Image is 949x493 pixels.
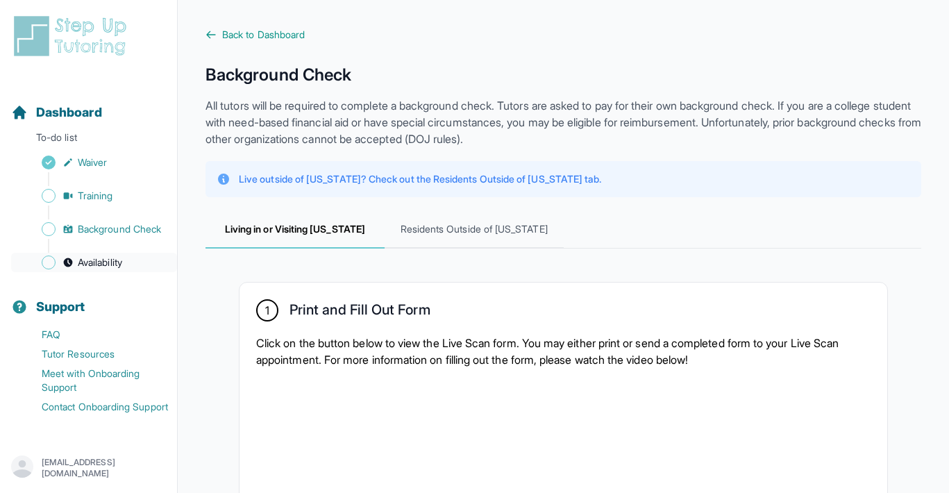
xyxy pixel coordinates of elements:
a: Contact Onboarding Support [11,397,177,417]
span: Waiver [78,156,107,169]
p: To-do list [6,131,171,150]
span: Dashboard [36,103,102,122]
span: 1 [265,302,269,319]
p: [EMAIL_ADDRESS][DOMAIN_NAME] [42,457,166,479]
h2: Print and Fill Out Form [289,301,430,324]
a: Background Check [11,219,177,239]
a: Waiver [11,153,177,172]
a: Dashboard [11,103,102,122]
img: logo [11,14,135,58]
p: Click on the button below to view the Live Scan form. You may either print or send a completed fo... [256,335,871,368]
nav: Tabs [205,211,921,249]
p: Live outside of [US_STATE]? Check out the Residents Outside of [US_STATE] tab. [239,172,601,186]
p: All tutors will be required to complete a background check. Tutors are asked to pay for their own... [205,97,921,147]
a: FAQ [11,325,177,344]
span: Training [78,189,113,203]
a: Meet with Onboarding Support [11,364,177,397]
a: Training [11,186,177,206]
button: Support [6,275,171,322]
a: Back to Dashboard [205,28,921,42]
a: Tutor Resources [11,344,177,364]
span: Back to Dashboard [222,28,305,42]
span: Availability [78,256,122,269]
button: Dashboard [6,81,171,128]
span: Residents Outside of [US_STATE] [385,211,564,249]
a: Availability [11,253,177,272]
span: Support [36,297,85,317]
h1: Background Check [205,64,921,86]
button: [EMAIL_ADDRESS][DOMAIN_NAME] [11,456,166,481]
span: Background Check [78,222,161,236]
span: Living in or Visiting [US_STATE] [205,211,385,249]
